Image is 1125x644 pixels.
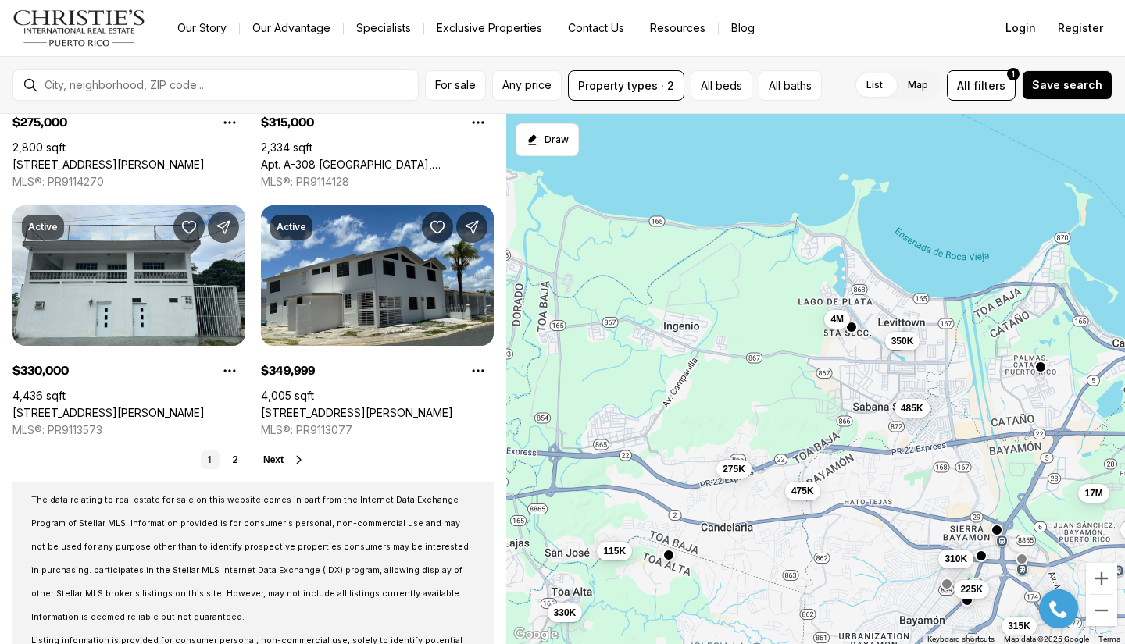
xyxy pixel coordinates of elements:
button: Property options [462,107,494,138]
label: Map [895,71,941,99]
button: 17M [1078,484,1109,503]
span: Login [1005,22,1036,34]
span: Any price [502,79,552,91]
a: Our Advantage [240,17,343,39]
span: 275K [723,463,745,475]
span: 310K [945,553,967,565]
button: 475K [785,482,820,500]
a: Our Story [165,17,239,39]
button: Zoom in [1086,563,1117,594]
button: 275K [716,460,752,479]
a: 6 St B-30 SAN FERNANDO, TOA ALTA PR, 00953 [12,406,205,420]
a: Calle Principal, 127, CANDELARIA ARENAS, TOA BAJA PR, 00949 [12,158,205,172]
button: Contact Us [555,17,637,39]
span: 1 [1012,68,1015,80]
span: 475K [791,485,814,497]
a: 12 W LILLIAN ST, TOA BAJA PR, 00949 [261,406,453,420]
button: Any price [492,70,562,101]
a: 1 [201,450,220,469]
a: Resources [637,17,718,39]
button: Share Property [208,212,239,243]
button: Zoom out [1086,595,1117,626]
button: 330K [548,603,583,622]
button: Login [996,12,1045,44]
span: 330K [554,607,577,619]
span: 315K [1008,620,1030,632]
button: 310K [938,550,973,568]
span: 17M [1084,487,1102,500]
a: Exclusive Properties [424,17,555,39]
button: All beds [691,70,752,101]
p: Active [277,221,306,233]
button: Share Property [456,212,487,243]
a: Blog [719,17,767,39]
button: Next [263,454,305,466]
span: 485K [901,402,923,415]
button: 4M [824,310,850,329]
a: Terms (opens in new tab) [1098,635,1120,643]
span: 4M [830,313,844,326]
button: Save Property: 6 St B-30 SAN FERNANDO [173,212,205,243]
button: All baths [759,70,822,101]
span: All [957,77,970,94]
button: 315K [1002,617,1037,635]
label: List [854,71,895,99]
span: filters [973,77,1005,94]
p: Active [28,221,58,233]
button: Property options [214,355,245,386]
button: 485K [895,399,930,418]
button: Property options [462,355,494,386]
span: 225K [960,583,983,596]
button: Allfilters1 [947,70,1016,101]
button: 225K [954,580,989,599]
span: Save search [1032,79,1102,91]
button: Property types · 2 [568,70,684,101]
span: 350K [891,335,914,347]
span: Next [263,454,284,465]
button: 115K [597,542,632,560]
a: Specialists [344,17,423,39]
span: For sale [435,79,476,91]
span: The data relating to real estate for sale on this website comes in part from the Internet Data Ex... [31,495,469,622]
button: Save search [1022,70,1112,100]
span: 115K [603,545,626,557]
img: logo [12,9,146,47]
button: For sale [425,70,486,101]
button: Property options [214,107,245,138]
span: Register [1058,22,1103,34]
button: 350K [885,332,920,350]
button: Save Property: 12 W LILLIAN ST [422,212,453,243]
a: Apt. A-308 METRO MEDICAL CENTER, BAYAMON PR, 00959 [261,158,494,172]
nav: Pagination [201,450,245,469]
button: Start drawing [516,123,579,156]
button: Register [1048,12,1112,44]
a: 2 [226,450,245,469]
span: Map data ©2025 Google [1004,635,1089,643]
